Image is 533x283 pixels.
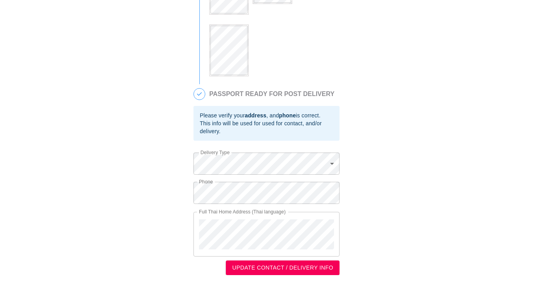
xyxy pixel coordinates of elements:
[232,263,333,273] span: UPDATE CONTACT / DELIVERY INFO
[279,112,296,119] b: phone
[200,119,333,135] div: This info will be used for used for contact, and/or delivery.
[245,112,266,119] b: address
[194,89,205,100] span: 5
[200,111,333,119] div: Please verify your , and is correct.
[226,260,340,275] button: UPDATE CONTACT / DELIVERY INFO
[209,91,334,98] h2: PASSPORT READY FOR POST DELIVERY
